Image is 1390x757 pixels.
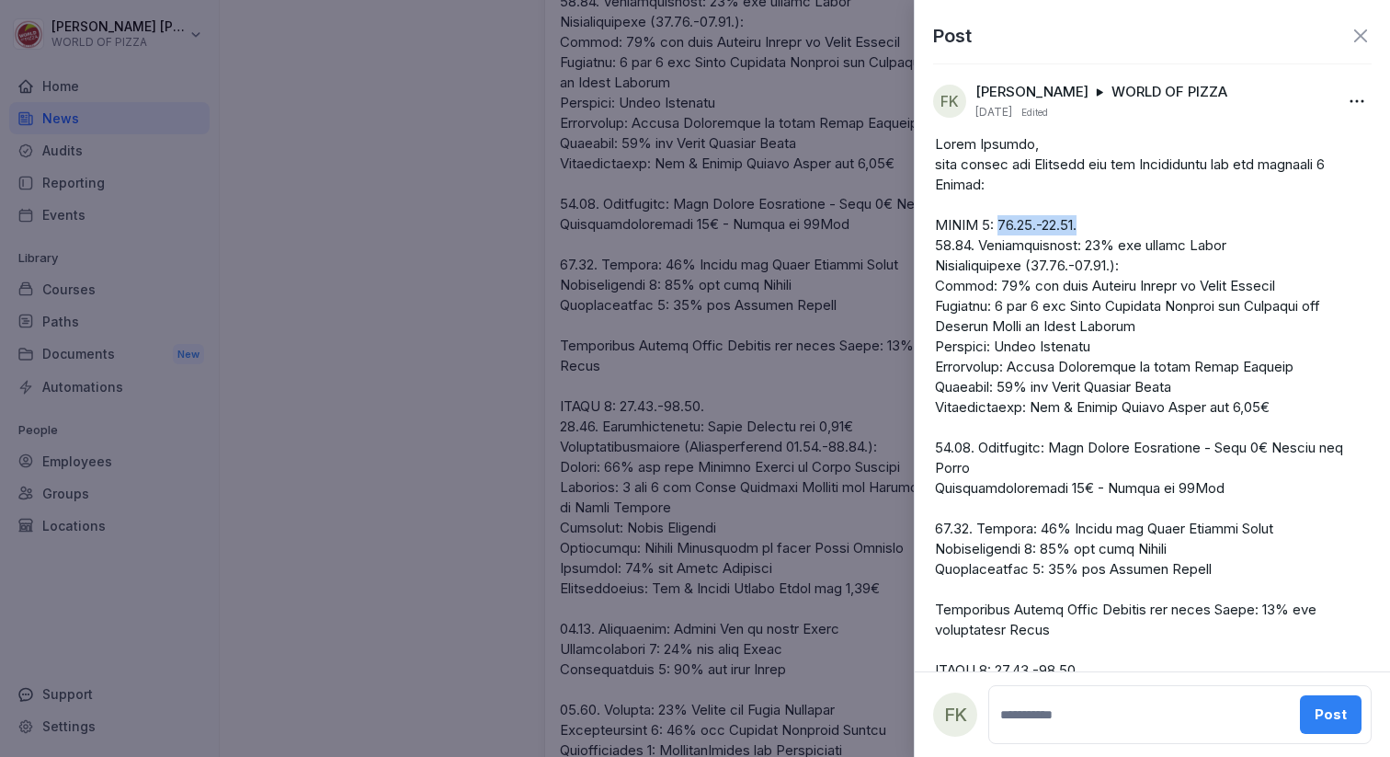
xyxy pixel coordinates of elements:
p: Post [933,22,972,50]
p: [PERSON_NAME] [975,83,1088,101]
div: FK [933,693,977,737]
button: Post [1300,695,1362,734]
div: Post [1315,705,1347,725]
p: WORLD OF PIZZA [1111,83,1227,101]
p: [DATE] [975,105,1012,120]
div: FK [933,85,966,118]
p: Edited [1021,105,1048,120]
